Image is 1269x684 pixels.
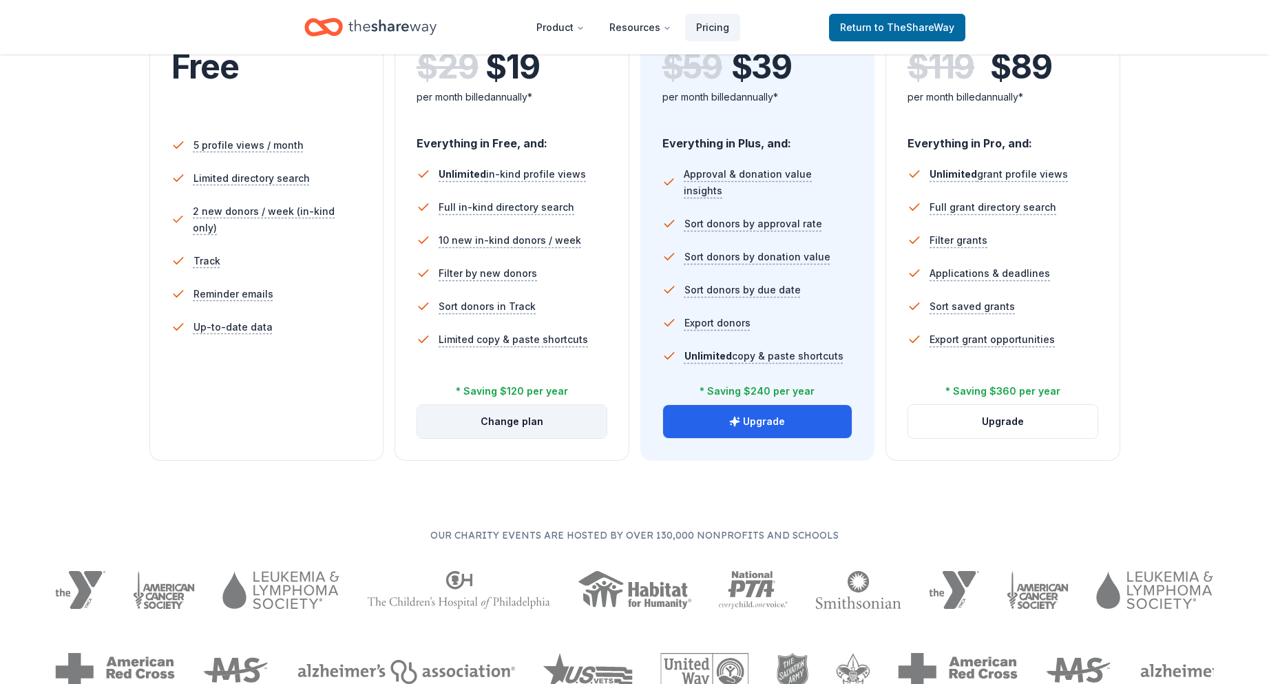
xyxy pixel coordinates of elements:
button: Upgrade [663,405,852,438]
a: Returnto TheShareWay [829,14,965,41]
img: National PTA [719,571,788,609]
span: Sort donors by due date [684,282,801,298]
button: Upgrade [908,405,1098,438]
img: YMCA [55,571,105,609]
div: Everything in Free, and: [417,123,607,152]
span: Unlimited [930,168,977,180]
img: The Children's Hospital of Philadelphia [367,571,550,609]
img: YMCA [929,571,979,609]
span: 10 new in-kind donors / week [439,232,581,249]
span: Sort saved grants [930,298,1015,315]
img: Leukemia & Lymphoma Society [1096,571,1213,609]
span: Filter grants [930,232,987,249]
span: Reminder emails [193,286,273,302]
span: $ 19 [485,48,539,86]
div: * Saving $360 per year [945,383,1060,400]
span: Applications & deadlines [930,265,1050,282]
img: Habitat for Humanity [578,571,691,609]
span: Limited directory search [193,170,310,187]
button: Resources [598,14,682,41]
span: Full in-kind directory search [439,199,574,216]
div: Everything in Plus, and: [662,123,853,152]
span: $ 39 [731,48,792,86]
span: Sort donors in Track [439,298,536,315]
span: Sort donors by approval rate [684,216,822,232]
div: per month billed annually* [662,89,853,105]
a: Home [304,11,437,43]
img: Leukemia & Lymphoma Society [222,571,339,609]
span: Approval & donation value insights [684,166,852,199]
div: per month billed annually* [908,89,1098,105]
img: American Cancer Society [1007,571,1069,609]
span: Export grant opportunities [930,331,1055,348]
span: Full grant directory search [930,199,1056,216]
span: grant profile views [930,168,1068,180]
button: Product [525,14,596,41]
span: Return [840,19,954,36]
nav: Main [525,11,740,43]
span: $ 89 [990,48,1051,86]
span: 2 new donors / week (in-kind only) [193,203,361,236]
span: Export donors [684,315,751,331]
span: copy & paste shortcuts [684,350,843,362]
img: Alzheimers Association [297,660,515,684]
img: Smithsonian [815,571,901,609]
span: Filter by new donors [439,265,537,282]
span: 5 profile views / month [193,137,304,154]
div: Everything in Pro, and: [908,123,1098,152]
span: Unlimited [439,168,486,180]
p: Our charity events are hosted by over 130,000 nonprofits and schools [55,527,1214,543]
span: Sort donors by donation value [684,249,830,265]
button: Change plan [417,405,607,438]
span: Free [171,46,239,87]
span: to TheShareWay [874,21,954,33]
span: Limited copy & paste shortcuts [439,331,588,348]
span: Unlimited [684,350,732,362]
div: * Saving $120 per year [456,383,568,400]
span: in-kind profile views [439,168,586,180]
div: per month billed annually* [417,89,607,105]
img: American Cancer Society [133,571,196,609]
span: Track [193,253,220,269]
a: Pricing [685,14,740,41]
div: * Saving $240 per year [700,383,815,400]
span: Up-to-date data [193,319,273,335]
